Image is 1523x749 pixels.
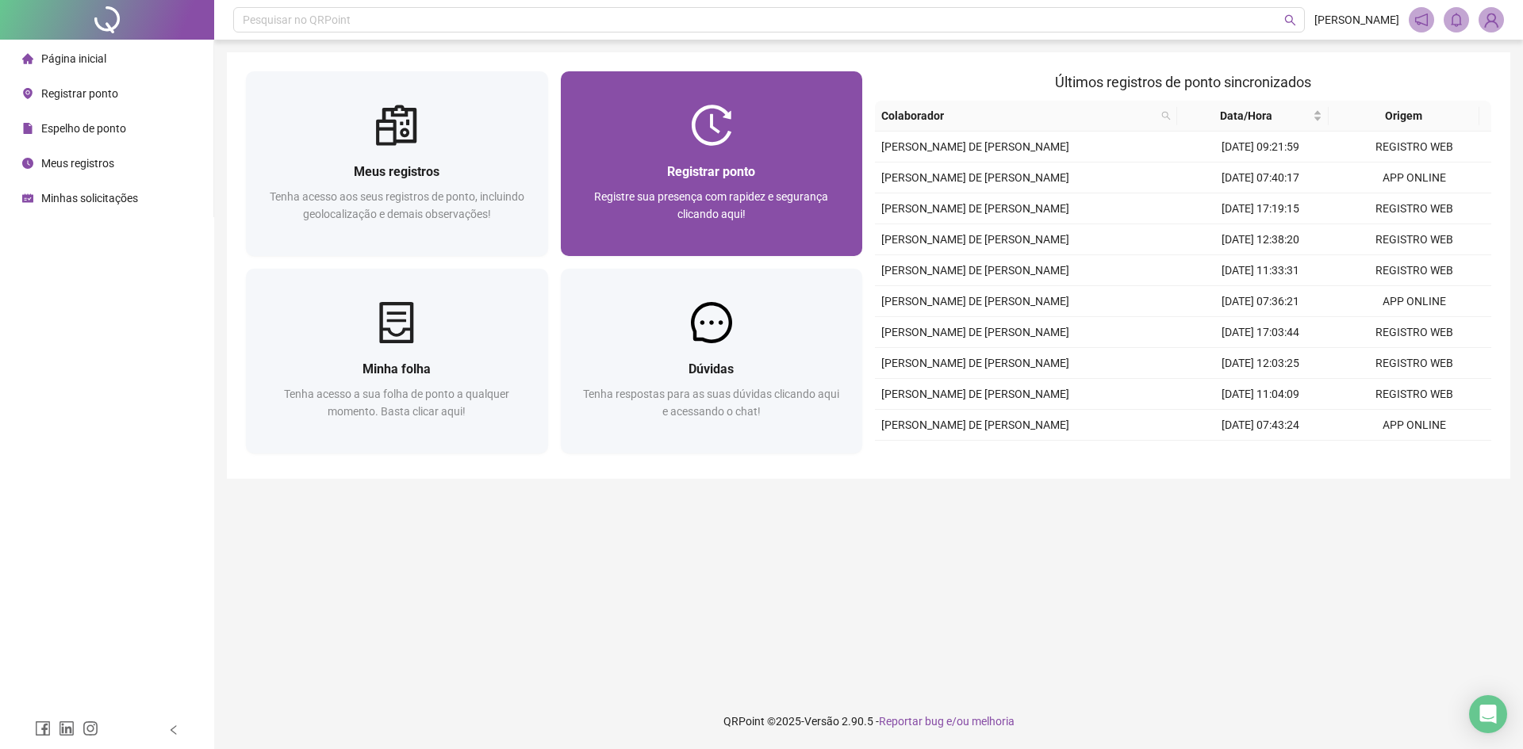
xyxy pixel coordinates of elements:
span: [PERSON_NAME] DE [PERSON_NAME] [881,202,1069,215]
img: 93395 [1479,8,1503,32]
span: search [1161,111,1171,120]
span: linkedin [59,720,75,736]
span: [PERSON_NAME] DE [PERSON_NAME] [881,388,1069,400]
span: Tenha acesso aos seus registros de ponto, incluindo geolocalização e demais observações! [270,190,524,220]
span: facebook [35,720,51,736]
td: [DATE] 17:03:44 [1183,317,1337,348]
span: [PERSON_NAME] DE [PERSON_NAME] [881,140,1069,153]
span: Meus registros [41,157,114,170]
a: Minha folhaTenha acesso a sua folha de ponto a qualquer momento. Basta clicar aqui! [246,269,548,453]
span: instagram [82,720,98,736]
span: Data/Hora [1183,107,1310,124]
span: [PERSON_NAME] DE [PERSON_NAME] [881,326,1069,338]
span: [PERSON_NAME] DE [PERSON_NAME] [881,171,1069,184]
div: Open Intercom Messenger [1469,695,1507,733]
a: Registrar pontoRegistre sua presença com rapidez e segurança clicando aqui! [561,71,863,256]
span: clock-circle [22,158,33,169]
td: REGISTRO WEB [1337,379,1491,410]
td: [DATE] 17:19:15 [1183,193,1337,224]
span: [PERSON_NAME] [1314,11,1399,29]
span: Tenha acesso a sua folha de ponto a qualquer momento. Basta clicar aqui! [284,388,509,418]
td: [DATE] 09:21:59 [1183,132,1337,162]
span: Meus registros [354,164,439,179]
td: REGISTRO WEB [1337,441,1491,472]
span: schedule [22,193,33,204]
td: [DATE] 12:38:20 [1183,224,1337,255]
td: REGISTRO WEB [1337,132,1491,162]
span: bell [1449,13,1464,27]
td: REGISTRO WEB [1337,317,1491,348]
td: [DATE] 07:43:24 [1183,410,1337,441]
span: Versão [804,715,839,728]
span: Últimos registros de ponto sincronizados [1055,74,1311,90]
td: [DATE] 17:14:51 [1183,441,1337,472]
td: REGISTRO WEB [1337,193,1491,224]
span: home [22,53,33,64]
span: Colaborador [881,107,1155,124]
td: REGISTRO WEB [1337,255,1491,286]
span: file [22,123,33,134]
span: notification [1414,13,1429,27]
th: Origem [1329,101,1480,132]
td: REGISTRO WEB [1337,224,1491,255]
td: REGISTRO WEB [1337,348,1491,379]
span: Minha folha [363,361,431,376]
span: Registre sua presença com rapidez e segurança clicando aqui! [594,190,828,220]
td: APP ONLINE [1337,286,1491,317]
span: search [1284,14,1296,26]
td: [DATE] 11:04:09 [1183,379,1337,410]
span: [PERSON_NAME] DE [PERSON_NAME] [881,233,1069,246]
span: [PERSON_NAME] DE [PERSON_NAME] [881,357,1069,369]
a: Meus registrosTenha acesso aos seus registros de ponto, incluindo geolocalização e demais observa... [246,71,548,256]
span: [PERSON_NAME] DE [PERSON_NAME] [881,295,1069,308]
span: Registrar ponto [41,87,118,100]
span: [PERSON_NAME] DE [PERSON_NAME] [881,264,1069,277]
span: Tenha respostas para as suas dúvidas clicando aqui e acessando o chat! [583,388,839,418]
span: Espelho de ponto [41,122,126,135]
span: Reportar bug e/ou melhoria [879,715,1015,728]
td: APP ONLINE [1337,410,1491,441]
td: [DATE] 11:33:31 [1183,255,1337,286]
td: [DATE] 07:36:21 [1183,286,1337,317]
footer: QRPoint © 2025 - 2.90.5 - [214,694,1523,749]
td: [DATE] 12:03:25 [1183,348,1337,379]
span: [PERSON_NAME] DE [PERSON_NAME] [881,418,1069,431]
td: APP ONLINE [1337,162,1491,193]
span: left [168,724,179,736]
span: Registrar ponto [667,164,755,179]
td: [DATE] 07:40:17 [1183,162,1337,193]
span: Página inicial [41,52,106,65]
span: search [1158,104,1174,128]
span: environment [22,88,33,99]
a: DúvidasTenha respostas para as suas dúvidas clicando aqui e acessando o chat! [561,269,863,453]
span: Dúvidas [689,361,734,376]
span: Minhas solicitações [41,192,138,204]
th: Data/Hora [1177,101,1329,132]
